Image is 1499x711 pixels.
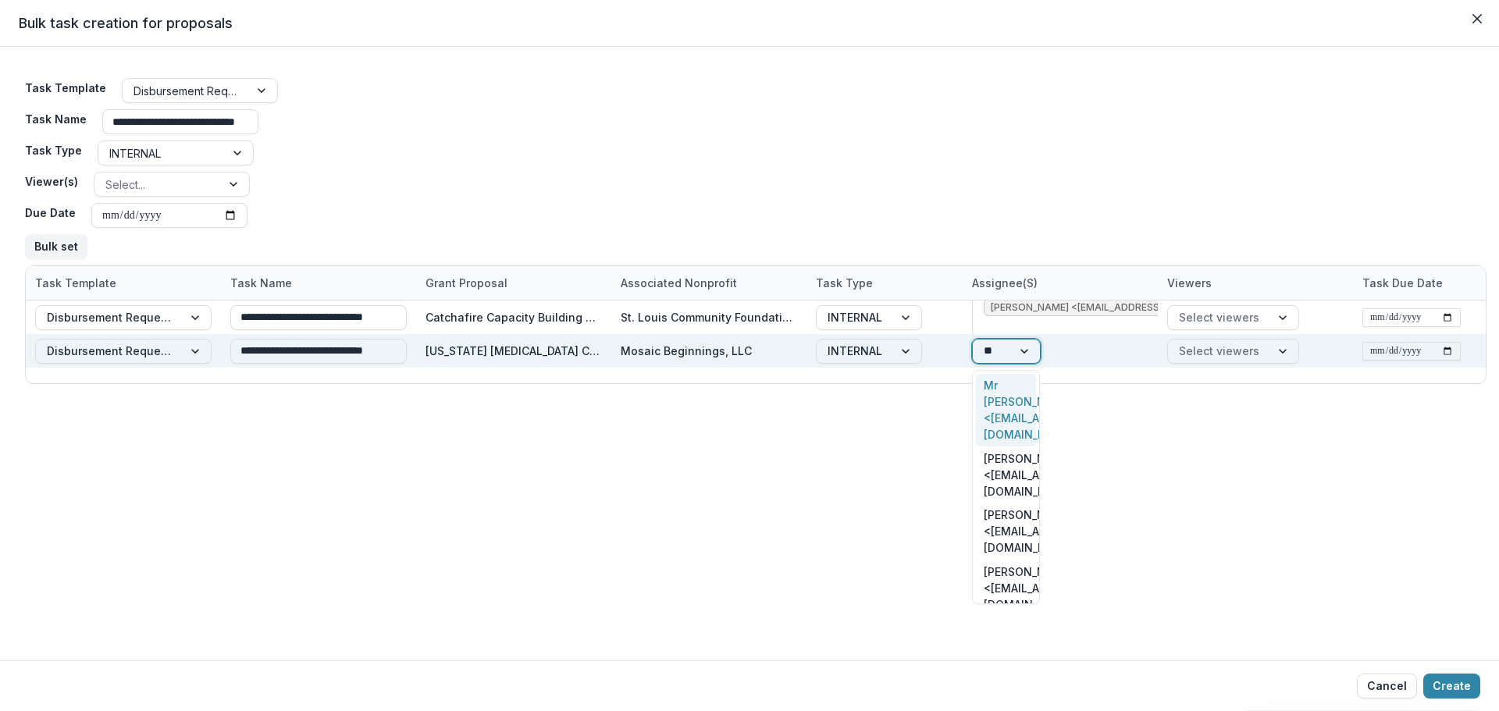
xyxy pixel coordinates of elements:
[221,266,416,300] div: Task Name
[621,309,797,325] div: St. Louis Community Foundation Incorporated
[416,266,611,300] div: Grant Proposal
[25,80,106,96] label: Task Template
[425,309,602,325] div: Catchafire Capacity Building Consulting Program for [US_STATE] Nonprofits
[963,266,1158,300] div: Assignee(s)
[26,266,221,300] div: Task Template
[25,142,82,158] label: Task Type
[611,266,806,300] div: Associated Nonprofit
[976,560,1036,617] div: [PERSON_NAME] <[EMAIL_ADDRESS][DOMAIN_NAME]>
[1158,266,1353,300] div: Viewers
[991,302,1198,313] span: [PERSON_NAME] <[EMAIL_ADDRESS][DOMAIN_NAME]>
[611,275,746,291] div: Associated Nonprofit
[26,275,126,291] div: Task Template
[976,374,1036,447] div: Mr [PERSON_NAME] <[EMAIL_ADDRESS][DOMAIN_NAME]>
[1357,674,1417,699] button: Cancel
[963,275,1047,291] div: Assignee(s)
[1353,266,1470,300] div: Task Due Date
[25,173,78,190] label: Viewer(s)
[621,343,752,359] div: Mosaic Beginnings, LLC
[976,503,1036,560] div: [PERSON_NAME] <[EMAIL_ADDRESS][DOMAIN_NAME]>
[25,234,87,259] button: Bulk set
[1158,275,1221,291] div: Viewers
[1353,275,1452,291] div: Task Due Date
[806,266,963,300] div: Task Type
[221,275,301,291] div: Task Name
[25,204,76,221] label: Due Date
[1423,674,1480,699] button: Create
[25,111,87,127] label: Task Name
[425,343,602,359] div: [US_STATE] [MEDICAL_DATA] Coalition (MBHC)
[806,275,882,291] div: Task Type
[416,275,517,291] div: Grant Proposal
[1465,6,1490,31] button: Close
[976,446,1036,503] div: [PERSON_NAME] <[EMAIL_ADDRESS][DOMAIN_NAME]>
